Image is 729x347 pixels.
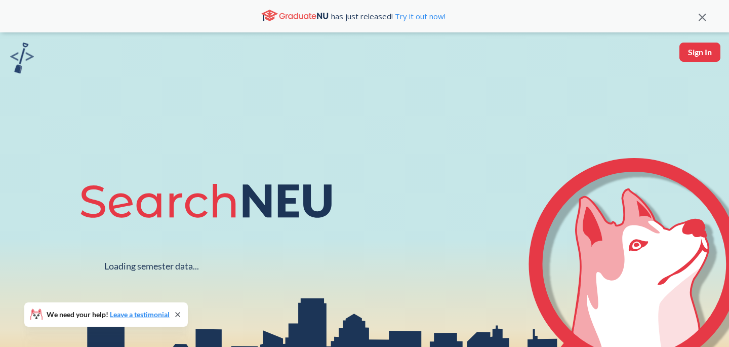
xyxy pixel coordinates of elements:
button: Sign In [679,43,720,62]
span: has just released! [331,11,445,22]
a: sandbox logo [10,43,34,76]
a: Try it out now! [393,11,445,21]
div: Loading semester data... [104,260,199,272]
span: We need your help! [47,311,170,318]
a: Leave a testimonial [110,310,170,319]
img: sandbox logo [10,43,34,73]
